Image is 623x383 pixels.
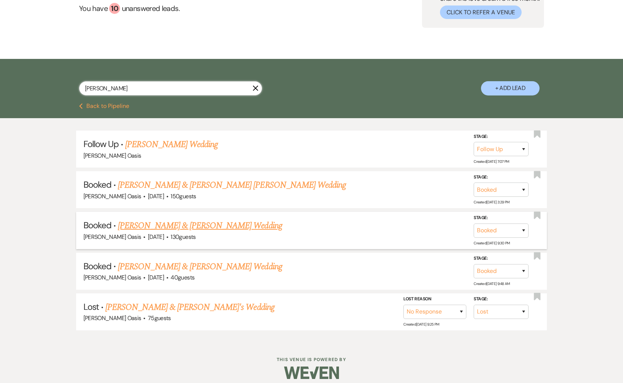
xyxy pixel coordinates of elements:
label: Stage: [474,295,529,303]
button: + Add Lead [481,81,540,95]
span: Created: [DATE] 9:30 PM [474,240,510,245]
span: [PERSON_NAME] Oasis [83,152,141,159]
label: Stage: [474,255,529,263]
span: [DATE] [148,192,164,200]
span: 150 guests [171,192,196,200]
span: 75 guests [148,314,171,322]
span: Follow Up [83,138,119,150]
a: [PERSON_NAME] & [PERSON_NAME] [PERSON_NAME] Wedding [118,179,346,192]
span: Created: [DATE] 9:48 AM [474,281,510,286]
a: [PERSON_NAME] & [PERSON_NAME]'s Wedding [105,301,275,314]
span: [PERSON_NAME] Oasis [83,192,141,200]
span: Created: [DATE] 9:25 PM [403,322,439,327]
a: [PERSON_NAME] & [PERSON_NAME] Wedding [118,260,282,273]
span: Booked [83,179,111,190]
span: [PERSON_NAME] Oasis [83,233,141,241]
label: Stage: [474,173,529,181]
label: Stage: [474,214,529,222]
label: Lost Reason [403,295,466,303]
span: Created: [DATE] 3:29 PM [474,200,509,204]
a: [PERSON_NAME] & [PERSON_NAME] Wedding [118,219,282,232]
a: [PERSON_NAME] Wedding [125,138,218,151]
span: 40 guests [171,274,194,281]
label: Stage: [474,132,529,140]
span: Booked [83,260,111,272]
span: [DATE] [148,233,164,241]
input: Search by name, event date, email address or phone number [79,81,262,95]
span: Booked [83,219,111,231]
span: [PERSON_NAME] Oasis [83,274,141,281]
span: [PERSON_NAME] Oasis [83,314,141,322]
button: Click to Refer a Venue [440,5,522,19]
button: Back to Pipeline [79,103,129,109]
span: [DATE] [148,274,164,281]
span: Lost [83,301,99,312]
span: Created: [DATE] 7:07 PM [474,159,509,164]
div: 10 [109,3,120,14]
span: 130 guests [171,233,195,241]
a: You have 10 unanswered leads. [79,3,345,14]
